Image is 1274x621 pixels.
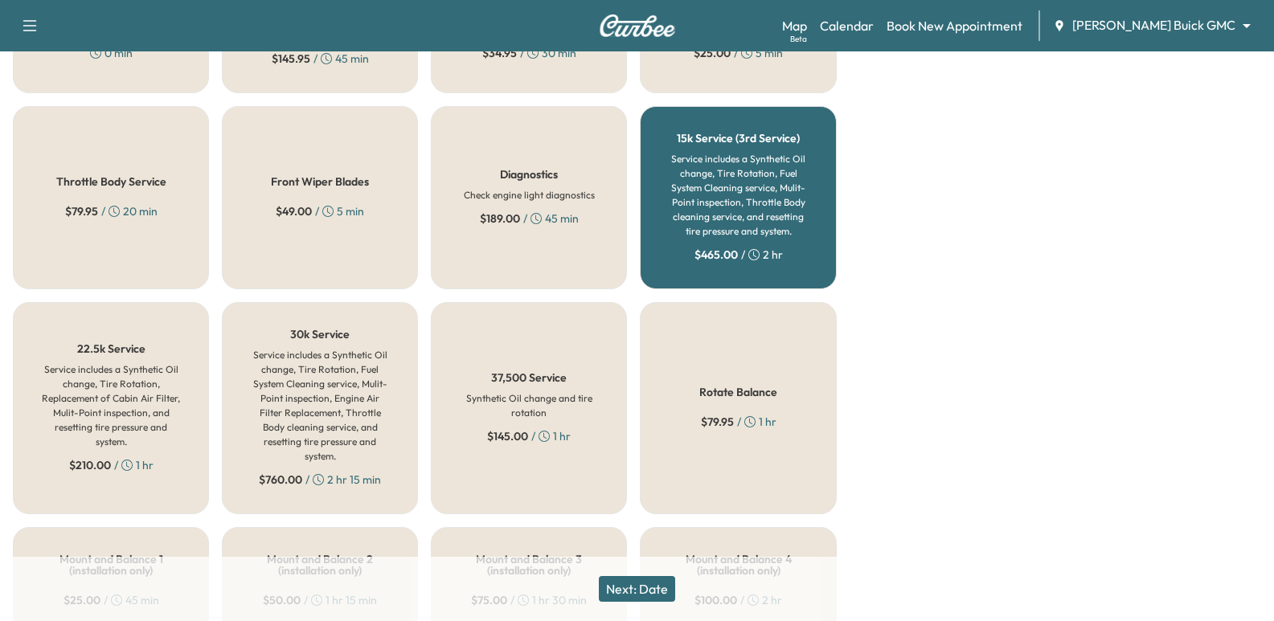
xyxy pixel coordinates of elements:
h5: 15k Service (3rd Service) [677,133,800,144]
span: $ 79.95 [701,414,734,430]
div: Beta [790,33,807,45]
h5: Mount and Balance 1 (installation only) [39,554,182,576]
div: / 2 hr [694,247,783,263]
span: [PERSON_NAME] Buick GMC [1072,16,1235,35]
a: Book New Appointment [887,16,1022,35]
div: / 1 hr [701,414,776,430]
h5: 30k Service [290,329,350,340]
span: $ 79.95 [65,203,98,219]
span: $ 145.00 [487,428,528,444]
h6: Service includes a Synthetic Oil change, Tire Rotation, Fuel System Cleaning service, Mulit-Point... [248,348,391,464]
div: 0 min [90,45,133,61]
div: / 5 min [694,45,783,61]
h5: 22.5k Service [77,343,145,354]
img: Curbee Logo [599,14,676,37]
span: $ 145.95 [272,51,310,67]
h5: Rotate Balance [699,386,777,398]
span: $ 210.00 [69,457,111,473]
div: / 1 hr [487,428,571,444]
h5: Mount and Balance 3 (installation only) [457,554,600,576]
div: / 2 hr 15 min [259,472,381,488]
h5: Diagnostics [500,169,558,180]
div: / 5 min [276,203,364,219]
h6: Check engine light diagnostics [464,188,595,202]
h5: Front Wiper Blades [271,176,369,187]
h5: 37,500 Service [491,372,567,383]
span: $ 25.00 [694,45,731,61]
div: / 20 min [65,203,158,219]
a: MapBeta [782,16,807,35]
span: $ 189.00 [480,210,520,227]
div: / 30 min [482,45,576,61]
span: $ 34.95 [482,45,517,61]
h6: Synthetic Oil change and tire rotation [457,391,600,420]
h5: Mount and Balance 4 (installation only) [666,554,809,576]
span: $ 760.00 [259,472,302,488]
div: / 45 min [272,51,369,67]
span: $ 49.00 [276,203,312,219]
div: / 1 hr [69,457,154,473]
h6: Service includes a Synthetic Oil change, Tire Rotation, Replacement of Cabin Air Filter, Mulit-Po... [39,362,182,449]
h5: Throttle Body Service [56,176,166,187]
h6: Service includes a Synthetic Oil change, Tire Rotation, Fuel System Cleaning service, Mulit-Point... [666,152,809,239]
div: / 45 min [480,210,579,227]
span: $ 465.00 [694,247,738,263]
button: Next: Date [599,576,675,602]
h5: Mount and Balance 2 (installation only) [248,554,391,576]
a: Calendar [820,16,874,35]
